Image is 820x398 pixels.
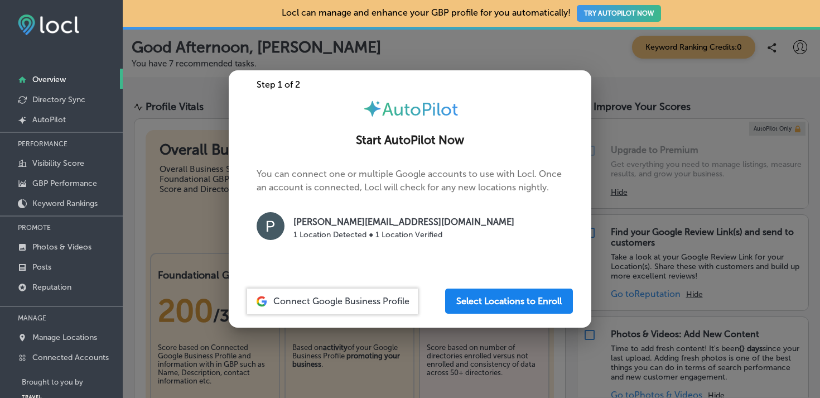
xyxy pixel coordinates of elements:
[32,242,91,252] p: Photos & Videos
[273,296,409,306] span: Connect Google Business Profile
[363,99,382,118] img: autopilot-icon
[22,378,123,386] p: Brought to you by
[445,289,573,314] button: Select Locations to Enroll
[32,179,97,188] p: GBP Performance
[577,5,661,22] button: TRY AUTOPILOT NOW
[32,115,66,124] p: AutoPilot
[242,133,578,147] h2: Start AutoPilot Now
[32,199,98,208] p: Keyword Rankings
[32,333,97,342] p: Manage Locations
[32,353,109,362] p: Connected Accounts
[257,167,563,253] p: You can connect one or multiple Google accounts to use with Locl. Once an account is connected, L...
[32,282,71,292] p: Reputation
[32,159,84,168] p: Visibility Score
[229,79,591,90] div: Step 1 of 2
[32,75,66,84] p: Overview
[32,95,85,104] p: Directory Sync
[293,215,514,229] p: [PERSON_NAME][EMAIL_ADDRESS][DOMAIN_NAME]
[32,262,51,272] p: Posts
[18,15,79,35] img: fda3e92497d09a02dc62c9cd864e3231.png
[382,99,458,120] span: AutoPilot
[293,229,514,241] p: 1 Location Detected ● 1 Location Verified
